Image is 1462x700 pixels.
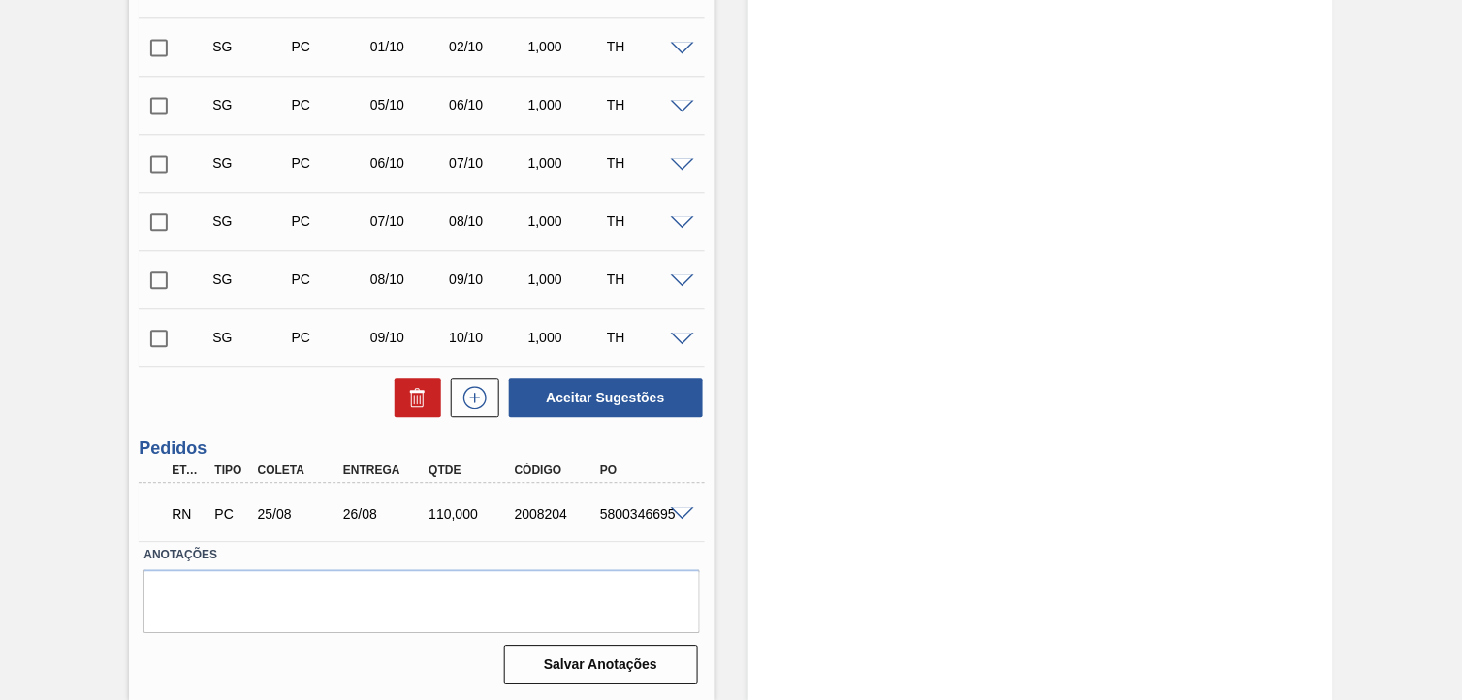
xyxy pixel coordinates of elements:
div: Tipo [209,464,252,478]
div: 09/10/2025 [365,331,451,346]
h3: Pedidos [139,439,704,460]
div: 110,000 [424,507,518,523]
div: TH [602,272,687,288]
div: 02/10/2025 [444,40,529,55]
div: 06/10/2025 [444,98,529,113]
button: Aceitar Sugestões [509,379,703,418]
div: 10/10/2025 [444,331,529,346]
div: 26/08/2025 [338,507,432,523]
div: Excluir Sugestões [385,379,441,418]
div: Aceitar Sugestões [499,377,705,420]
div: 07/10/2025 [365,214,451,230]
div: Sugestão Criada [207,331,293,346]
div: 1,000 [524,331,609,346]
div: 1,000 [524,98,609,113]
div: 1,000 [524,272,609,288]
div: Pedido de Compra [287,331,372,346]
div: Pedido de Compra [287,272,372,288]
p: RN [172,507,205,523]
div: Pedido de Compra [287,40,372,55]
div: TH [602,40,687,55]
label: Anotações [143,542,699,570]
div: Qtde [424,464,518,478]
div: 08/10/2025 [365,272,451,288]
div: Pedido de Compra [287,98,372,113]
div: Sugestão Criada [207,214,293,230]
div: 2008204 [510,507,604,523]
div: Em renegociação [167,493,209,536]
div: Pedido de Compra [287,156,372,172]
div: Sugestão Criada [207,40,293,55]
div: PO [595,464,689,478]
div: 5800346695 [595,507,689,523]
div: 25/08/2025 [253,507,347,523]
div: TH [602,331,687,346]
div: TH [602,98,687,113]
div: TH [602,156,687,172]
div: Coleta [253,464,347,478]
div: Código [510,464,604,478]
button: Salvar Anotações [504,646,698,684]
div: Pedido de Compra [287,214,372,230]
div: 1,000 [524,40,609,55]
div: 08/10/2025 [444,214,529,230]
div: TH [602,214,687,230]
div: Etapa [167,464,209,478]
div: 07/10/2025 [444,156,529,172]
div: 05/10/2025 [365,98,451,113]
div: Entrega [338,464,432,478]
div: 01/10/2025 [365,40,451,55]
div: 09/10/2025 [444,272,529,288]
div: 1,000 [524,214,609,230]
div: Nova sugestão [441,379,499,418]
div: Sugestão Criada [207,156,293,172]
div: 1,000 [524,156,609,172]
div: Sugestão Criada [207,272,293,288]
div: Pedido de Compra [209,507,252,523]
div: Sugestão Criada [207,98,293,113]
div: 06/10/2025 [365,156,451,172]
